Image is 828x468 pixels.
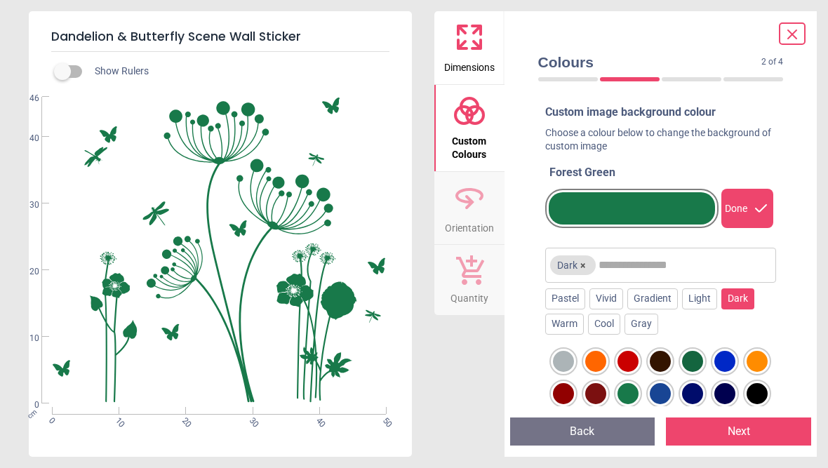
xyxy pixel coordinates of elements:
span: Colours [538,52,762,72]
div: dark green [682,351,703,372]
span: 40 [13,133,39,145]
span: 30 [13,199,39,211]
button: Quantity [434,245,505,315]
span: cm [25,407,38,420]
div: dark blue [714,351,735,372]
div: Cool [588,314,620,335]
span: 0 [46,415,55,424]
span: 46 [13,93,39,105]
span: Custom image background colour [545,105,716,119]
span: 2 of 4 [761,56,783,68]
button: Back [510,417,655,446]
button: Dimensions [434,11,505,84]
div: black [747,383,768,404]
span: Orientation [445,215,494,236]
span: 0 [13,399,39,411]
button: Next [666,417,811,446]
span: Dark [550,255,596,275]
div: navy blue [650,383,671,404]
div: Light [682,288,717,309]
span: Custom Colours [436,128,503,162]
div: dark red [617,351,639,372]
div: dark gray [553,351,574,372]
div: Warm [545,314,584,335]
div: dark orange [585,351,606,372]
div: Vivid [589,288,623,309]
div: Forest Green [549,165,777,180]
div: Pastel [545,288,585,309]
button: Orientation [434,172,505,245]
div: Choose a colour below to change the background of custom image [545,126,777,159]
div: Gray [625,314,658,335]
h5: Dandelion & Butterfly Scene Wall Sticker [51,22,389,52]
div: Dark Orange [747,351,768,372]
div: dark brown [650,351,671,372]
div: Show Rulers [62,63,412,80]
div: deep red [553,383,574,404]
span: Quantity [450,285,488,306]
span: 30 [246,415,255,424]
div: navy [714,383,735,404]
div: maroon [585,383,606,404]
div: Gradient [627,288,678,309]
div: midnight blue [682,383,703,404]
div: Dark [721,288,754,309]
span: Dimensions [444,54,495,75]
span: 20 [179,415,188,424]
span: 10 [13,333,39,345]
span: 50 [380,415,389,424]
button: × [577,260,589,271]
div: Done [721,189,773,228]
span: 20 [13,266,39,278]
div: forest green [617,383,639,404]
span: 40 [313,415,322,424]
button: Custom Colours [434,85,505,171]
span: 10 [112,415,121,424]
